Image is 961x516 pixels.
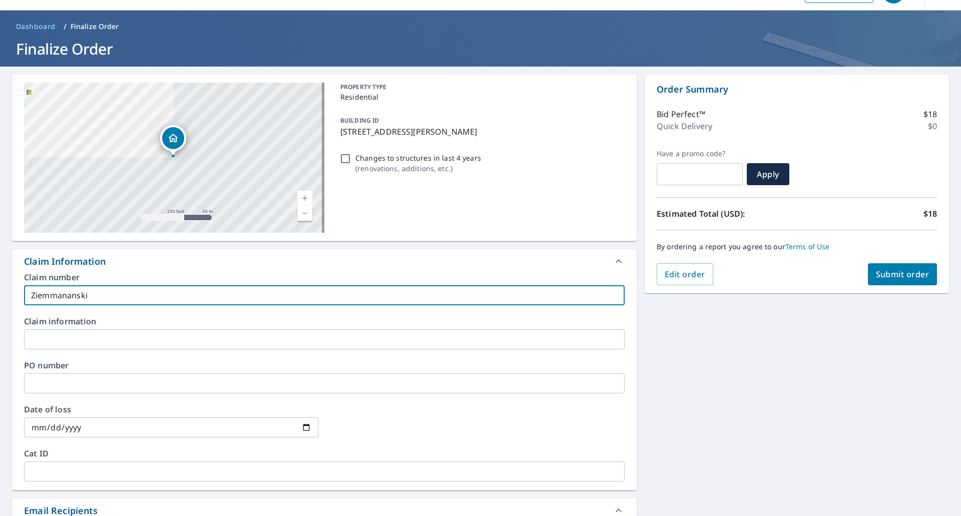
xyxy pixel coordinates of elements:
p: Changes to structures in last 4 years [355,153,481,163]
span: Edit order [665,269,705,280]
div: Claim Information [12,249,637,273]
span: Submit order [876,269,929,280]
p: Order Summary [657,83,937,96]
label: Claim information [24,317,625,325]
p: By ordering a report you agree to our [657,242,937,251]
p: PROPERTY TYPE [340,83,621,92]
button: Apply [747,163,789,185]
p: ( renovations, additions, etc. ) [355,163,481,174]
label: Have a promo code? [657,149,743,158]
p: Quick Delivery [657,120,712,132]
button: Edit order [657,263,713,285]
p: Residential [340,92,621,102]
p: Estimated Total (USD): [657,208,797,220]
span: Dashboard [16,22,56,32]
li: / [64,21,67,33]
p: [STREET_ADDRESS][PERSON_NAME] [340,126,621,138]
label: PO number [24,361,625,369]
p: BUILDING ID [340,116,379,125]
div: Claim Information [24,255,106,268]
label: Cat ID [24,449,625,457]
p: $0 [928,120,937,132]
div: Dropped pin, building 1, Residential property, 2007 Brownlee Ave Youngstown, OH 44514 [160,125,186,156]
a: Dashboard [12,19,60,35]
a: Terms of Use [785,242,830,251]
label: Date of loss [24,405,318,413]
p: $18 [923,108,937,120]
a: Current Level 17, Zoom Out [297,206,312,221]
button: Submit order [868,263,937,285]
label: Claim number [24,273,625,281]
a: Current Level 17, Zoom In [297,191,312,206]
p: $18 [923,208,937,220]
p: Finalize Order [71,22,119,32]
p: Bid Perfect™ [657,108,705,120]
span: Apply [755,169,781,180]
nav: breadcrumb [12,19,949,35]
h1: Finalize Order [12,39,949,59]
